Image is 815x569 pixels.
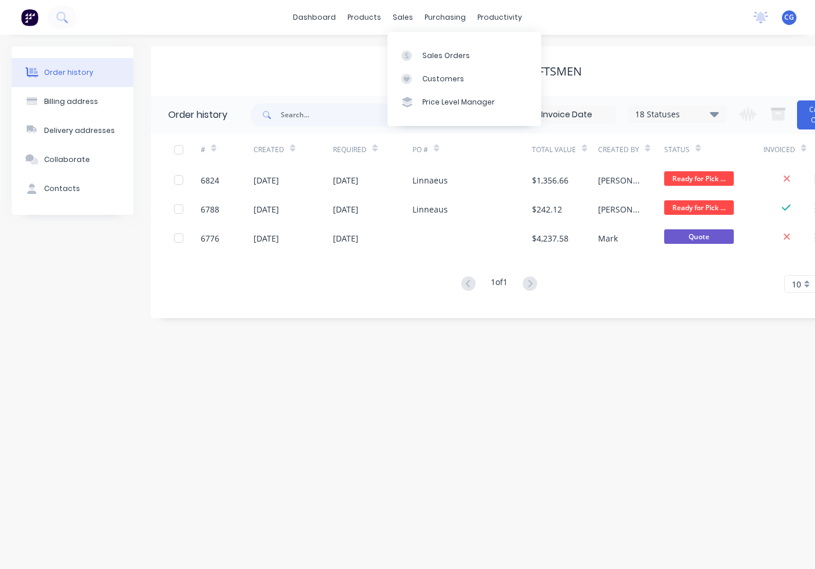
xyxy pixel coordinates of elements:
div: PO # [412,145,428,155]
div: Created [253,134,333,165]
div: Price Level Manager [422,97,495,107]
div: products [342,9,387,26]
div: # [201,134,253,165]
div: 1 of 1 [491,276,508,293]
div: 6824 [201,174,219,186]
div: Collaborate [44,154,90,165]
div: Order history [44,67,93,78]
div: [DATE] [253,174,279,186]
div: Created By [598,134,664,165]
div: Status [664,145,690,155]
span: CG [784,12,794,23]
div: Created [253,145,284,155]
div: Contacts [44,183,80,194]
div: [DATE] [333,174,358,186]
div: 6788 [201,203,219,215]
div: $242.12 [532,203,562,215]
div: $1,356.66 [532,174,568,186]
button: Contacts [12,174,133,203]
div: PO # [412,134,532,165]
div: Order history [168,108,227,122]
div: Billing address [44,96,98,107]
div: [PERSON_NAME] [598,174,641,186]
div: Status [664,134,763,165]
div: [DATE] [253,203,279,215]
div: [PERSON_NAME] [598,203,641,215]
a: Customers [387,67,541,91]
div: 18 Statuses [628,108,726,121]
input: Search... [281,103,396,127]
div: Customers [422,74,464,84]
div: productivity [472,9,528,26]
div: Invoiced [763,145,795,155]
a: Price Level Manager [387,91,541,114]
div: Linnaeus [412,174,448,186]
div: Delivery addresses [44,125,115,136]
div: Total Value [532,145,576,155]
div: purchasing [419,9,472,26]
div: Linneaus [412,203,448,215]
div: [DATE] [333,203,358,215]
div: 6776 [201,232,219,244]
span: Ready for Pick ... [664,200,734,215]
button: Delivery addresses [12,116,133,145]
div: [DATE] [333,232,358,244]
a: Sales Orders [387,44,541,67]
img: Factory [21,9,38,26]
div: Required [333,145,367,155]
div: Required [333,134,412,165]
button: Order history [12,58,133,87]
div: Sales Orders [422,51,470,61]
div: Total Value [532,134,598,165]
button: Billing address [12,87,133,116]
div: Mark [598,232,618,244]
button: Collaborate [12,145,133,174]
div: sales [387,9,419,26]
div: $4,237.58 [532,232,568,244]
div: # [201,145,205,155]
span: 10 [792,278,801,290]
input: Invoice Date [518,106,615,124]
span: Ready for Pick ... [664,171,734,186]
div: Created By [598,145,639,155]
div: [DATE] [253,232,279,244]
span: Quote [664,229,734,244]
a: dashboard [287,9,342,26]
